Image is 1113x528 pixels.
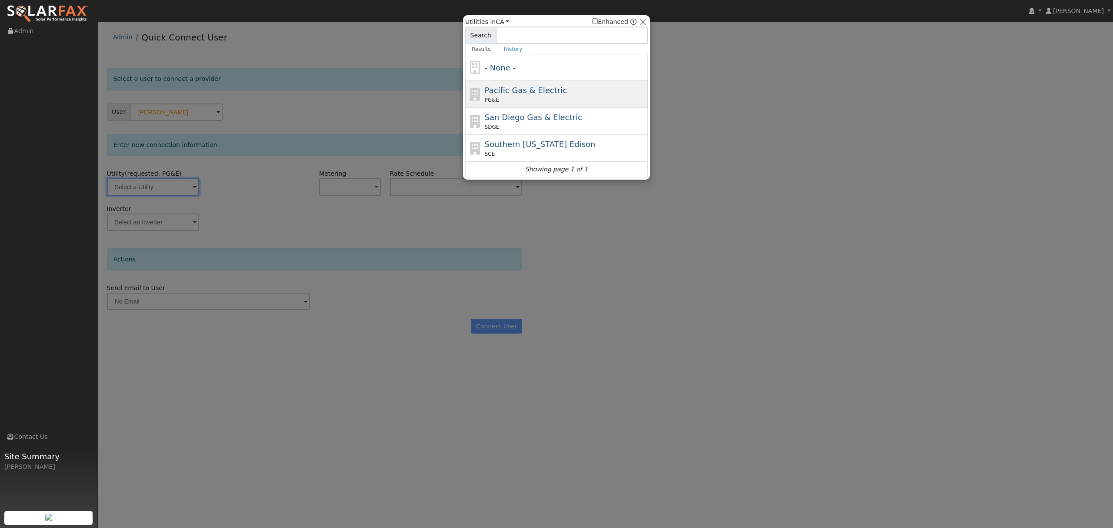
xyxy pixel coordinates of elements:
[485,140,596,149] span: Southern [US_STATE] Edison
[485,63,516,72] span: - None -
[485,150,495,158] span: SCE
[7,5,88,23] img: SolarFax
[465,44,497,54] a: Results
[4,451,93,462] span: Site Summary
[465,27,496,44] span: Search
[630,18,636,25] a: Enhanced Providers
[485,123,500,131] span: SDGE
[525,165,588,174] i: Showing page 1 of 1
[592,17,628,27] label: Enhanced
[485,86,567,95] span: Pacific Gas & Electric
[4,462,93,471] div: [PERSON_NAME]
[485,96,499,104] span: PG&E
[496,18,509,25] a: CA
[592,18,598,24] input: Enhanced
[592,17,636,27] span: Show enhanced providers
[497,44,529,54] a: History
[465,17,509,27] span: Utilities in
[485,113,582,122] span: San Diego Gas & Electric
[1053,7,1104,14] span: [PERSON_NAME]
[45,514,52,521] img: retrieve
